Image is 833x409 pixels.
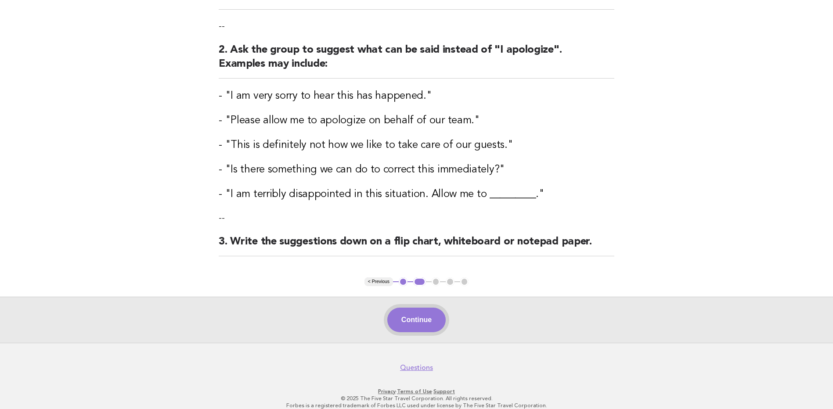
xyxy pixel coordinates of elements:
[219,212,614,224] p: --
[378,388,396,395] a: Privacy
[399,277,407,286] button: 1
[397,388,432,395] a: Terms of Use
[413,277,426,286] button: 2
[219,20,614,32] p: --
[219,89,614,103] h3: - "I am very sorry to hear this has happened."
[219,138,614,152] h3: - "This is definitely not how we like to take care of our guests."
[148,388,685,395] p: · ·
[219,235,614,256] h2: 3. Write the suggestions down on a flip chart, whiteboard or notepad paper.
[433,388,455,395] a: Support
[219,43,614,79] h2: 2. Ask the group to suggest what can be said instead of "I apologize". Examples may include:
[364,277,393,286] button: < Previous
[400,363,433,372] a: Questions
[219,114,614,128] h3: - "Please allow me to apologize on behalf of our team."
[148,395,685,402] p: © 2025 The Five Star Travel Corporation. All rights reserved.
[219,163,614,177] h3: - "Is there something we can do to correct this immediately?"
[148,402,685,409] p: Forbes is a registered trademark of Forbes LLC used under license by The Five Star Travel Corpora...
[219,187,614,201] h3: - "I am terribly disappointed in this situation. Allow me to _________."
[387,308,446,332] button: Continue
